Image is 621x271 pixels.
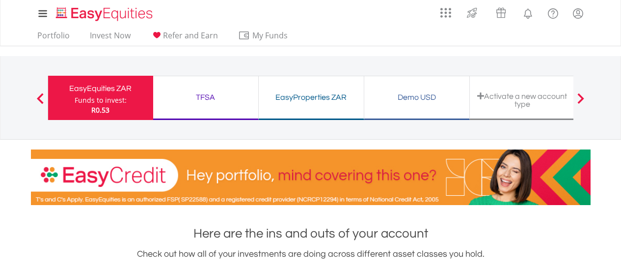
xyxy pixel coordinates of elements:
[486,2,515,21] a: Vouchers
[86,30,135,46] a: Invest Now
[54,6,157,22] img: EasyEquities_Logo.png
[54,82,147,95] div: EasyEquities ZAR
[566,2,591,24] a: My Profile
[52,2,157,22] a: Home page
[434,2,458,18] a: AppsGrid
[33,30,74,46] a: Portfolio
[540,2,566,22] a: FAQ's and Support
[515,2,540,22] a: Notifications
[91,105,109,115] span: R0.53
[75,95,127,105] div: Funds to invest:
[476,92,569,108] div: Activate a new account type
[440,7,451,18] img: grid-menu-icon.svg
[238,29,302,42] span: My Funds
[31,225,591,242] h1: Here are the ins and outs of your account
[464,5,480,21] img: thrive-v2.svg
[163,30,218,41] span: Refer and Earn
[159,90,252,104] div: TFSA
[370,90,463,104] div: Demo USD
[493,5,509,21] img: vouchers-v2.svg
[265,90,358,104] div: EasyProperties ZAR
[147,30,222,46] a: Refer and Earn
[31,150,591,205] img: EasyCredit Promotion Banner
